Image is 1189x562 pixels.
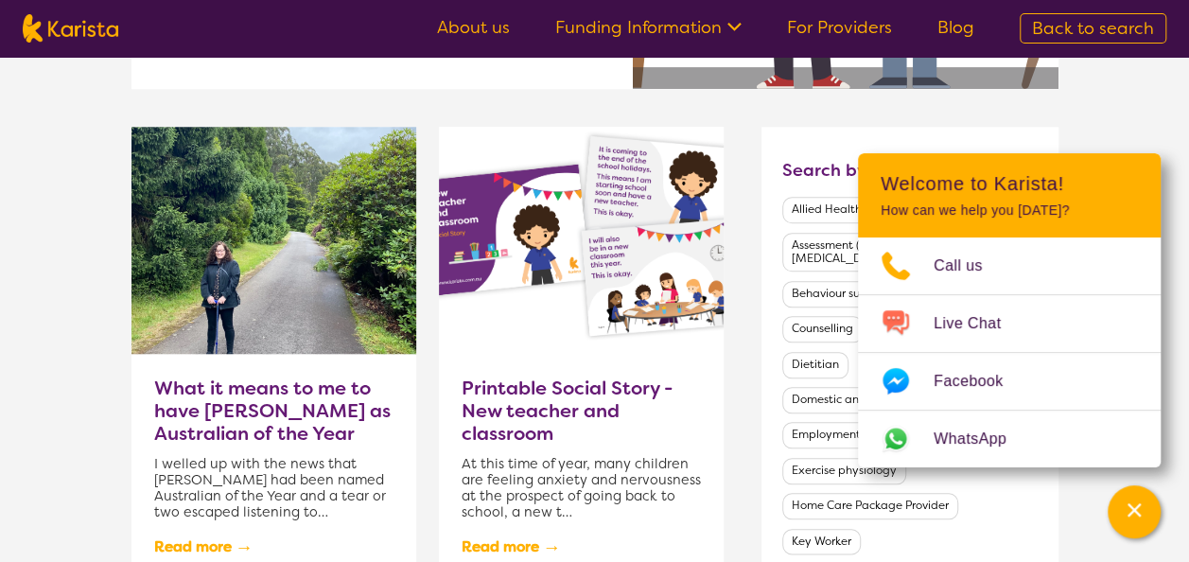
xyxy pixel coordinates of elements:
a: About us [437,16,510,39]
span: Facebook [934,367,1025,395]
h2: Welcome to Karista! [881,172,1138,195]
button: Filter by Employment Support [782,422,917,448]
span: WhatsApp [934,425,1029,453]
span: Live Chat [934,309,1023,338]
a: Blog [937,16,974,39]
p: At this time of year, many children are feeling anxiety and nervousness at the prospect of going ... [462,456,701,521]
button: Filter by Exercise physiology [782,458,906,484]
span: Call us [934,252,1005,280]
img: What it means to me to have Dylan Alcott as Australian of the Year [131,127,416,354]
a: Web link opens in a new tab. [858,411,1161,467]
button: Filter by Allied Health Assistant [782,197,922,223]
p: How can we help you [DATE]? [881,202,1138,219]
button: Filter by Key Worker [782,529,861,555]
p: I welled up with the news that [PERSON_NAME] had been named Australian of the Year and a tear or ... [154,456,393,521]
a: For Providers [787,16,892,39]
img: Printable Social Story - New teacher and classroom [439,127,724,354]
button: Filter by Dietitian [782,352,848,378]
button: Filter by Counselling [782,316,863,342]
a: Back to search [1020,13,1166,44]
img: Karista logo [23,14,118,43]
a: Funding Information [555,16,742,39]
ul: Choose channel [858,237,1161,467]
button: Channel Menu [1108,485,1161,538]
a: What it means to me to have [PERSON_NAME] as Australian of the Year [154,377,393,445]
button: Filter by Home Care Package Provider [782,493,958,519]
button: Filter by Behaviour support [782,281,900,307]
h4: Search by topic [782,159,914,182]
div: Channel Menu [858,153,1161,467]
span: Back to search [1032,17,1154,40]
button: Filter by Assessment (ADHD or Autism) [782,233,1037,272]
button: Filter by Domestic and home help [782,387,935,413]
a: Printable Social Story - New teacher and classroom [462,377,701,445]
